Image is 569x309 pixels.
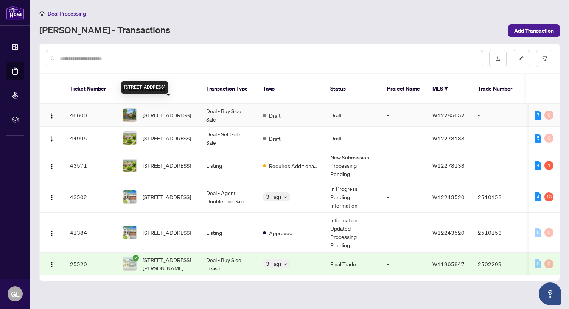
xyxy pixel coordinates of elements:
[472,104,525,127] td: -
[544,161,553,170] div: 1
[269,162,318,170] span: Requires Additional Docs
[432,112,465,119] span: W12285652
[123,226,136,239] img: thumbnail-img
[519,56,524,61] span: edit
[381,181,426,213] td: -
[143,111,191,119] span: [STREET_ADDRESS]
[535,259,541,268] div: 0
[426,74,472,104] th: MLS #
[544,192,553,201] div: 13
[64,181,117,213] td: 43502
[200,74,257,104] th: Transaction Type
[544,228,553,237] div: 0
[46,191,58,203] button: Logo
[269,111,281,120] span: Draft
[283,262,287,266] span: down
[472,181,525,213] td: 2510153
[123,159,136,172] img: thumbnail-img
[64,213,117,253] td: 41384
[472,74,525,104] th: Trade Number
[64,74,117,104] th: Ticket Number
[200,150,257,181] td: Listing
[283,195,287,199] span: down
[381,74,426,104] th: Project Name
[48,10,86,17] span: Deal Processing
[324,213,381,253] td: Information Updated - Processing Pending
[535,111,541,120] div: 7
[200,181,257,213] td: Deal - Agent Double End Sale
[49,230,55,236] img: Logo
[123,190,136,203] img: thumbnail-img
[432,135,465,142] span: W12278138
[513,50,530,67] button: edit
[200,127,257,150] td: Deal - Sell Side Sale
[49,163,55,169] img: Logo
[123,257,136,270] img: thumbnail-img
[432,261,465,267] span: W11965847
[46,132,58,144] button: Logo
[64,253,117,276] td: 25520
[381,150,426,181] td: -
[64,104,117,127] td: 46600
[324,181,381,213] td: In Progress - Pending Information
[535,192,541,201] div: 4
[49,262,55,268] img: Logo
[432,162,465,169] span: W12278138
[123,109,136,122] img: thumbnail-img
[266,192,282,201] span: 3 Tags
[6,6,24,20] img: logo
[495,56,501,61] span: download
[11,289,20,299] span: GL
[269,134,281,143] span: Draft
[143,134,191,142] span: [STREET_ADDRESS]
[381,213,426,253] td: -
[381,253,426,276] td: -
[143,256,194,272] span: [STREET_ADDRESS][PERSON_NAME]
[200,104,257,127] td: Deal - Buy Side Sale
[472,150,525,181] td: -
[64,150,117,181] td: 43571
[123,132,136,145] img: thumbnail-img
[266,259,282,268] span: 3 Tags
[544,259,553,268] div: 0
[432,194,465,200] span: W12243520
[381,104,426,127] td: -
[49,136,55,142] img: Logo
[121,81,168,94] div: [STREET_ADDRESS]
[39,24,170,37] a: [PERSON_NAME] - Transactions
[535,134,541,143] div: 5
[46,159,58,172] button: Logo
[46,258,58,270] button: Logo
[49,113,55,119] img: Logo
[133,255,139,261] span: check-circle
[46,226,58,239] button: Logo
[143,193,191,201] span: [STREET_ADDRESS]
[324,74,381,104] th: Status
[539,282,561,305] button: Open asap
[257,74,324,104] th: Tags
[46,109,58,121] button: Logo
[269,229,292,237] span: Approved
[49,195,55,201] img: Logo
[489,50,507,67] button: download
[514,25,554,37] span: Add Transaction
[324,253,381,276] td: Final Trade
[324,150,381,181] td: New Submission - Processing Pending
[381,127,426,150] td: -
[536,50,553,67] button: filter
[472,253,525,276] td: 2502209
[544,134,553,143] div: 0
[324,127,381,150] td: Draft
[432,229,465,236] span: W12243520
[508,24,560,37] button: Add Transaction
[200,253,257,276] td: Deal - Buy Side Lease
[472,213,525,253] td: 2510153
[535,228,541,237] div: 0
[64,127,117,150] td: 44995
[544,111,553,120] div: 0
[143,161,191,170] span: [STREET_ADDRESS]
[39,11,45,16] span: home
[324,104,381,127] td: Draft
[117,74,200,104] th: Property Address
[200,213,257,253] td: Listing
